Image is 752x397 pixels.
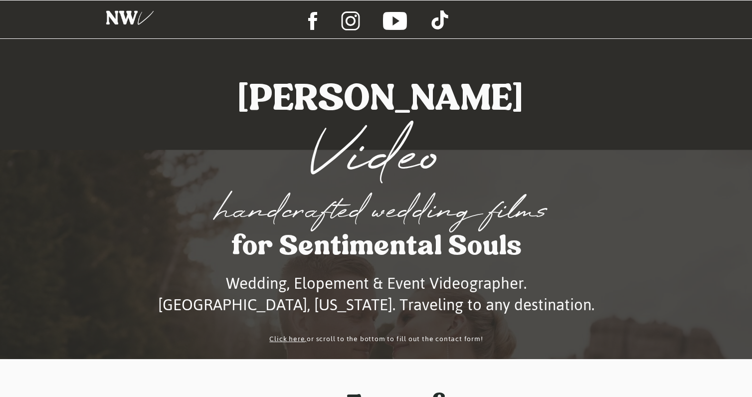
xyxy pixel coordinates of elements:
a: Click here [269,332,305,346]
h3: Wedding, Elopement & Event Videographer. [GEOGRAPHIC_DATA], [US_STATE]. Traveling to any destinat... [111,273,642,318]
a: , [305,332,307,346]
h1: [PERSON_NAME] [168,80,592,115]
h2: handcrafted wedding films [133,197,632,232]
h1: Video [286,123,466,193]
p: or scroll to the bottom to fill out the contact form! [228,332,524,348]
h1: for Sentimental Souls [212,232,540,262]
